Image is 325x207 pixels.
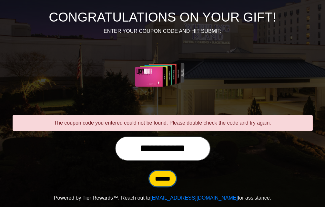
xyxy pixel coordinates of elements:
[13,115,313,131] div: The coupon code you entered could not be found. Please double check the code and try again.
[150,195,238,201] a: [EMAIL_ADDRESS][DOMAIN_NAME]
[13,27,313,35] p: ENTER YOUR COUPON CODE AND HIT SUBMIT:
[54,195,271,201] span: Powered by Tier Rewards™. Reach out to for assistance.
[119,43,206,107] img: Center Image
[13,9,313,25] h1: CONGRATULATIONS ON YOUR GIFT!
